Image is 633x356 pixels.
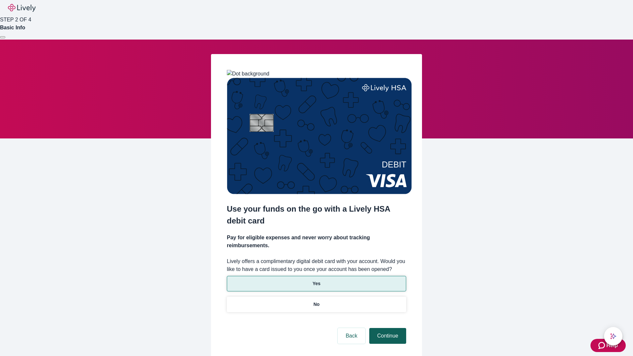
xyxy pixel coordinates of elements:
label: Lively offers a complimentary digital debit card with your account. Would you like to have a card... [227,257,406,273]
button: No [227,297,406,312]
button: chat [604,327,622,345]
p: No [314,301,320,308]
img: Dot background [227,70,269,78]
img: Debit card [227,78,412,194]
svg: Lively AI Assistant [610,333,617,340]
button: Back [338,328,365,344]
button: Yes [227,276,406,291]
svg: Zendesk support icon [598,341,606,349]
img: Lively [8,4,36,12]
span: Help [606,341,618,349]
h2: Use your funds on the go with a Lively HSA debit card [227,203,406,227]
button: Continue [369,328,406,344]
h4: Pay for eligible expenses and never worry about tracking reimbursements. [227,234,406,250]
p: Yes [313,280,320,287]
button: Zendesk support iconHelp [590,339,626,352]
